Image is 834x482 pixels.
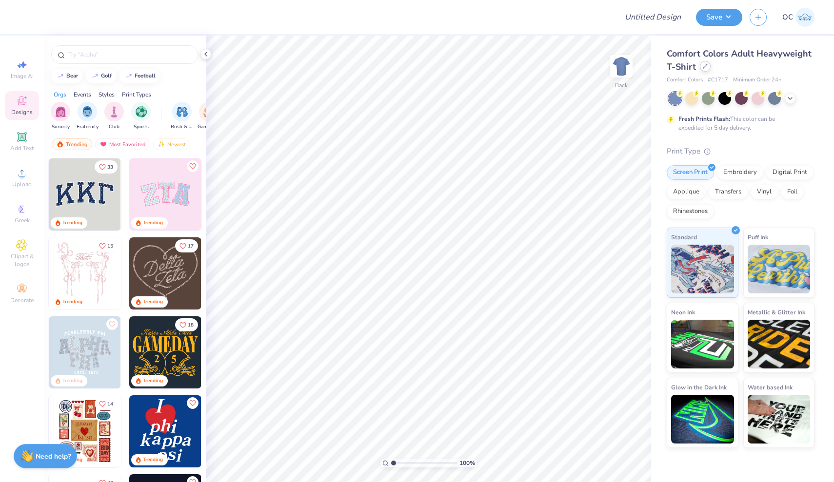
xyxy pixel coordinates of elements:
[134,123,149,131] span: Sports
[175,239,198,252] button: Like
[49,316,121,388] img: 5a4b4175-9e88-49c8-8a23-26d96782ddc6
[795,8,814,27] img: Olivia Collins
[748,245,811,293] img: Puff Ink
[77,102,99,131] div: filter for Fraternity
[153,138,190,150] div: Newest
[99,90,115,99] div: Styles
[15,216,30,224] span: Greek
[158,141,165,148] img: Newest.gif
[135,73,156,78] div: football
[107,244,113,249] span: 15
[171,102,193,131] button: filter button
[52,123,70,131] span: Sorority
[667,204,714,219] div: Rhinestones
[11,108,33,116] span: Designs
[198,102,220,131] button: filter button
[109,123,119,131] span: Club
[129,237,201,309] img: 12710c6a-dcc0-49ce-8688-7fe8d5f96fe2
[459,459,475,467] span: 100 %
[748,320,811,368] img: Metallic & Glitter Ink
[782,12,793,23] span: OC
[671,307,695,317] span: Neon Ink
[49,395,121,467] img: 6de2c09e-6ade-4b04-8ea6-6dac27e4729e
[671,395,734,443] img: Glow in the Dark Ink
[136,106,147,117] img: Sports Image
[125,73,133,79] img: trend_line.gif
[104,102,124,131] div: filter for Club
[49,237,121,309] img: 83dda5b0-2158-48ca-832c-f6b4ef4c4536
[66,73,78,78] div: bear
[667,185,706,199] div: Applique
[62,298,82,306] div: Trending
[671,382,727,392] span: Glow in the Dark Ink
[143,377,163,385] div: Trending
[57,73,64,79] img: trend_line.gif
[77,123,99,131] span: Fraternity
[708,76,728,84] span: # C1717
[104,102,124,131] button: filter button
[751,185,778,199] div: Vinyl
[187,397,199,409] button: Like
[671,245,734,293] img: Standard
[667,76,703,84] span: Comfort Colors
[56,141,64,148] img: trending.gif
[95,138,150,150] div: Most Favorited
[11,72,34,80] span: Image AI
[678,115,730,123] strong: Fresh Prints Flash:
[12,180,32,188] span: Upload
[143,456,163,463] div: Trending
[188,244,194,249] span: 17
[748,395,811,443] img: Water based Ink
[678,115,798,132] div: This color can be expedited for 5 day delivery.
[198,102,220,131] div: filter for Game Day
[187,160,199,172] button: Like
[617,7,689,27] input: Untitled Design
[52,138,92,150] div: Trending
[51,102,70,131] div: filter for Sorority
[86,69,116,83] button: golf
[10,296,34,304] span: Decorate
[667,48,812,73] span: Comfort Colors Adult Heavyweight T-Shirt
[95,239,118,252] button: Like
[129,158,201,231] img: 9980f5e8-e6a1-4b4a-8839-2b0e9349023c
[82,106,93,117] img: Fraternity Image
[177,106,188,117] img: Rush & Bid Image
[62,377,82,385] div: Trending
[120,158,193,231] img: edfb13fc-0e43-44eb-bea2-bf7fc0dd67f9
[91,73,99,79] img: trend_line.gif
[671,232,697,242] span: Standard
[5,252,39,268] span: Clipart & logos
[188,323,194,328] span: 18
[201,395,273,467] img: 8dd0a095-001a-4357-9dc2-290f0919220d
[171,123,193,131] span: Rush & Bid
[131,102,151,131] button: filter button
[615,81,628,90] div: Back
[120,316,193,388] img: a3f22b06-4ee5-423c-930f-667ff9442f68
[717,165,763,180] div: Embroidery
[198,123,220,131] span: Game Day
[667,146,814,157] div: Print Type
[748,382,793,392] span: Water based Ink
[49,158,121,231] img: 3b9aba4f-e317-4aa7-a679-c95a879539bd
[95,397,118,410] button: Like
[109,106,119,117] img: Club Image
[101,73,112,78] div: golf
[77,102,99,131] button: filter button
[781,185,804,199] div: Foil
[51,102,70,131] button: filter button
[95,160,118,174] button: Like
[175,318,198,331] button: Like
[201,158,273,231] img: 5ee11766-d822-42f5-ad4e-763472bf8dcf
[129,316,201,388] img: b8819b5f-dd70-42f8-b218-32dd770f7b03
[171,102,193,131] div: filter for Rush & Bid
[671,320,734,368] img: Neon Ink
[748,307,805,317] span: Metallic & Glitter Ink
[107,402,113,406] span: 14
[733,76,782,84] span: Minimum Order: 24 +
[201,237,273,309] img: ead2b24a-117b-4488-9b34-c08fd5176a7b
[120,395,193,467] img: b0e5e834-c177-467b-9309-b33acdc40f03
[122,90,151,99] div: Print Types
[36,452,71,461] strong: Need help?
[748,232,768,242] span: Puff Ink
[782,8,814,27] a: OC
